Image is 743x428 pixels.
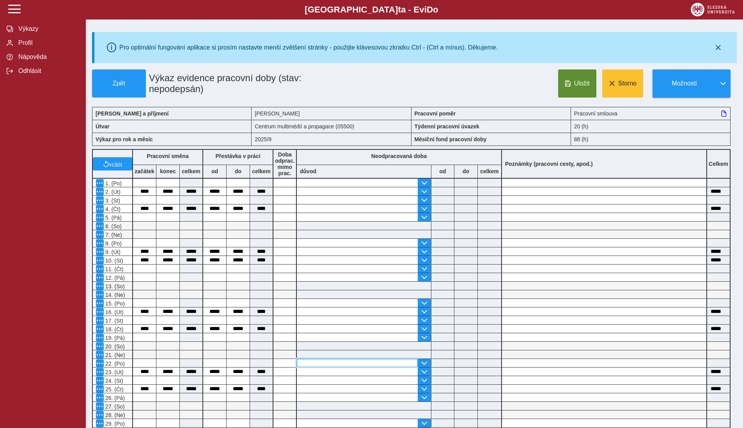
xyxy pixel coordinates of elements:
[252,120,411,133] div: Centrum multimédií a propagace (05500)
[574,80,590,87] span: Uložit
[104,386,124,392] span: 25. (Čt)
[653,69,716,98] button: Možnosti
[398,5,401,14] span: t
[415,136,487,142] b: Měsíční fond pracovní doby
[96,231,104,238] button: Menu
[104,361,125,367] span: 22. (Po)
[96,299,104,307] button: Menu
[104,292,125,298] span: 14. (Ne)
[96,394,104,401] button: Menu
[133,168,156,174] b: začátek
[96,248,104,256] button: Menu
[602,69,643,98] button: Storno
[252,107,411,120] div: [PERSON_NAME]
[709,161,728,167] b: Celkem
[93,157,132,170] button: vrátit
[96,411,104,419] button: Menu
[104,206,121,212] span: 4. (Čt)
[96,222,104,230] button: Menu
[96,273,104,281] button: Menu
[146,69,361,98] h1: Výkaz evidence pracovní doby (stav: nepodepsán)
[427,5,433,14] span: D
[96,316,104,324] button: Menu
[104,300,125,307] span: 15. (Po)
[96,136,153,142] b: Výkaz pro rok a měsíc
[104,275,125,281] span: 12. (Pá)
[96,419,104,427] button: Menu
[104,240,122,247] span: 8. (Po)
[96,376,104,384] button: Menu
[96,205,104,213] button: Menu
[96,368,104,376] button: Menu
[96,179,104,187] button: Menu
[96,256,104,264] button: Menu
[96,402,104,410] button: Menu
[104,421,125,427] span: 29. (Po)
[96,359,104,367] button: Menu
[104,343,125,350] span: 20. (So)
[104,283,125,289] span: 13. (So)
[16,53,79,60] span: Nápověda
[96,213,104,221] button: Menu
[104,249,121,255] span: 9. (Út)
[96,188,104,195] button: Menu
[92,69,146,98] button: Zpět
[96,239,104,247] button: Menu
[180,168,202,174] b: celkem
[433,5,438,14] span: o
[431,168,454,174] b: od
[104,258,123,264] span: 10. (St)
[96,291,104,298] button: Menu
[147,153,188,159] b: Pracovní směna
[104,412,125,418] span: 28. (Ne)
[104,395,125,401] span: 26. (Pá)
[300,168,316,174] b: důvod
[16,67,79,75] span: Odhlásit
[109,161,122,167] span: vrátit
[104,403,125,410] span: 27. (So)
[252,133,411,146] div: 2025/9
[96,308,104,316] button: Menu
[104,189,121,195] span: 2. (Út)
[104,352,125,358] span: 21. (Ne)
[502,161,596,167] b: Poznámky (pracovní cesty, apod.)
[104,180,122,186] span: 1. (Po)
[415,123,480,130] b: Týdenní pracovní úvazek
[691,3,735,16] img: logo_web_su.png
[618,80,637,87] span: Storno
[104,309,124,315] span: 16. (Út)
[96,385,104,393] button: Menu
[571,107,731,120] div: Pracovní smlouva
[571,120,731,133] div: 20 (h)
[156,168,179,174] b: konec
[104,335,125,341] span: 19. (Pá)
[96,334,104,341] button: Menu
[16,25,79,32] span: Výkazy
[227,168,250,174] b: do
[104,318,123,324] span: 17. (St)
[16,39,79,46] span: Profil
[96,123,110,130] b: Útvar
[104,266,124,272] span: 11. (Čt)
[454,168,477,174] b: do
[104,197,120,204] span: 3. (St)
[23,5,720,15] b: [GEOGRAPHIC_DATA] a - Evi
[104,369,124,375] span: 23. (Út)
[104,232,122,238] span: 7. (Ne)
[104,326,124,332] span: 18. (Čt)
[96,282,104,290] button: Menu
[96,351,104,359] button: Menu
[478,168,501,174] b: celkem
[250,168,273,174] b: celkem
[571,133,731,146] div: 88 (h)
[96,196,104,204] button: Menu
[558,69,596,98] button: Uložit
[96,265,104,273] button: Menu
[96,110,168,117] b: [PERSON_NAME] a příjmení
[215,153,260,159] b: Přestávka v práci
[275,151,295,176] b: Doba odprac. mimo prac.
[104,223,122,229] span: 6. (So)
[104,378,123,384] span: 24. (St)
[96,325,104,333] button: Menu
[371,153,427,159] b: Neodpracovaná doba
